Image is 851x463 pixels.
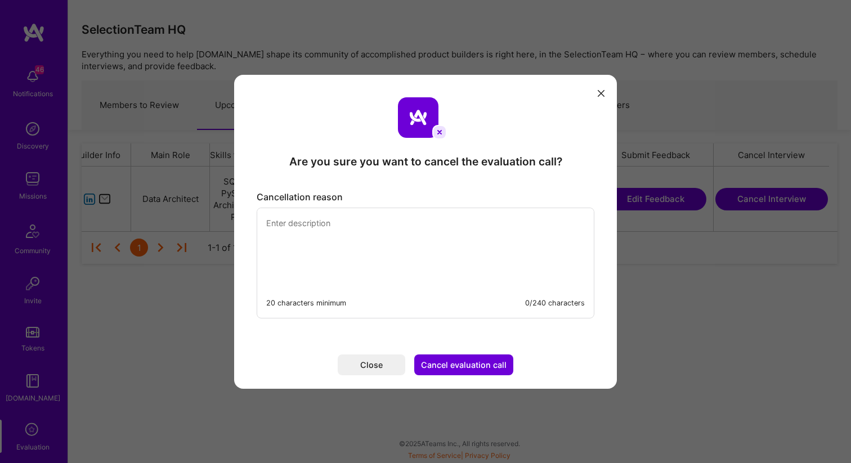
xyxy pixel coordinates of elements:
div: 0/240 characters [525,297,585,309]
button: Close [338,354,405,375]
div: Cancellation reason [257,191,594,203]
div: Are you sure you want to cancel the evaluation call? [289,154,562,169]
img: aTeam logo [398,97,438,138]
button: Cancel evaluation call [414,354,513,375]
div: modal [234,75,617,389]
i: icon Close [598,90,604,97]
div: 20 characters minimum [266,297,346,309]
img: cancel icon [432,125,447,140]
